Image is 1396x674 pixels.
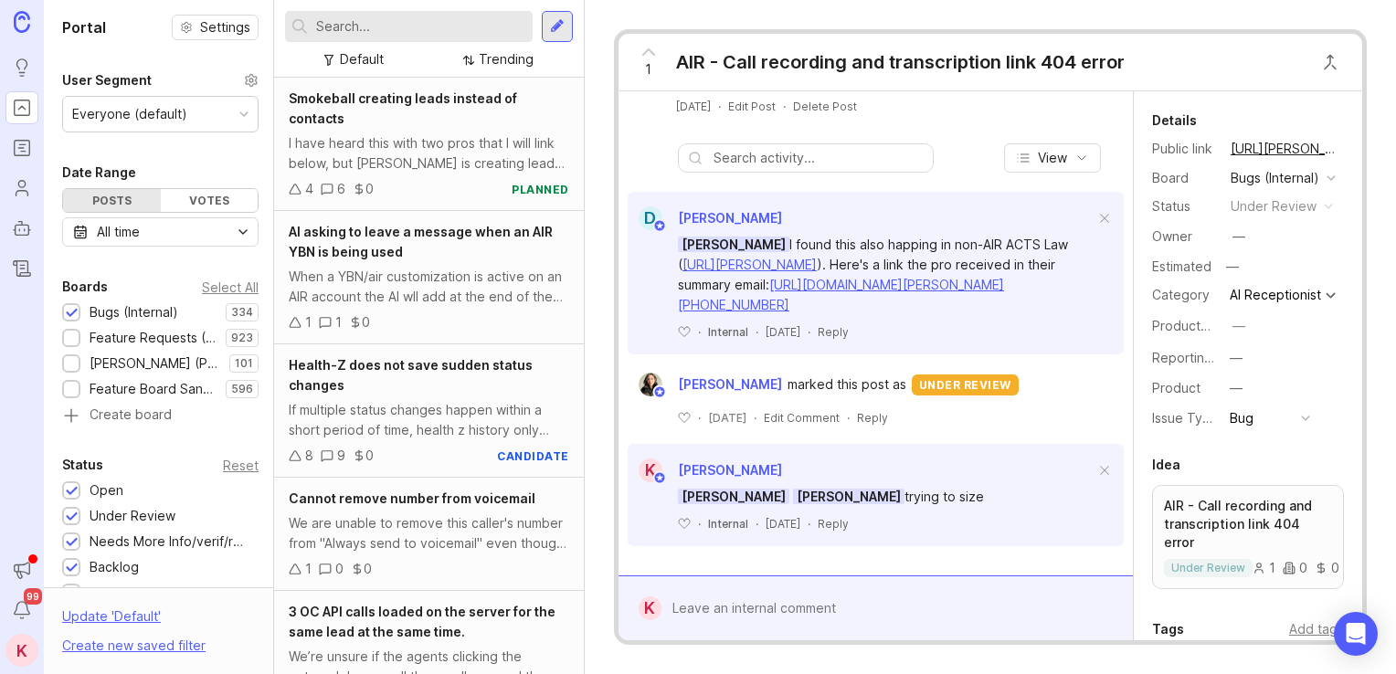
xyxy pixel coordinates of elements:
div: Public link [1152,139,1216,159]
div: — [1221,255,1244,279]
a: Health-Z does not save sudden status changesIf multiple status changes happen within a short peri... [274,344,584,478]
div: Trending [479,49,534,69]
div: planned [512,182,569,197]
div: · [698,324,701,340]
div: K [5,634,38,667]
div: 9 [337,446,345,466]
div: 0 [364,559,372,579]
span: Settings [200,18,250,37]
div: Feature Board Sandbox [DATE] [90,379,217,399]
div: 0 [362,312,370,332]
div: — [1232,226,1245,247]
div: I have heard this with two pros that I will link below, but [PERSON_NAME] is creating leads and n... [289,133,569,174]
span: 99 [24,588,42,605]
button: ProductboardID [1227,314,1251,338]
div: Bug [1230,408,1253,428]
div: Create new saved filter [62,636,206,656]
div: Update ' Default ' [62,606,161,636]
a: K[PERSON_NAME] [628,458,782,482]
div: Votes [161,189,259,212]
span: View [1038,149,1067,167]
div: · [808,516,810,532]
div: trying to size [678,487,1095,507]
p: 596 [231,382,253,396]
img: Ysabelle Eugenio [639,373,662,396]
div: · [808,324,810,340]
div: — [1232,316,1245,336]
div: Under Review [90,506,175,526]
p: 334 [231,305,253,320]
div: — [1230,378,1243,398]
div: Reply [818,324,849,340]
div: 1 [1253,562,1275,574]
div: 0 [335,559,344,579]
span: Cannot remove number from voicemail [289,490,535,506]
span: Health-Z does not save sudden status changes [289,357,533,393]
div: Reply [818,516,849,532]
div: · [756,516,758,532]
div: Owner [1152,226,1216,247]
a: Settings [172,15,259,40]
div: Add tags [1289,619,1344,639]
div: Posts [63,189,161,212]
span: [PERSON_NAME] [678,237,789,252]
span: Smokeball creating leads instead of contacts [289,90,517,126]
p: 101 [235,356,253,371]
div: AI Receptionist [1230,289,1321,301]
div: 6 [337,179,345,199]
div: If multiple status changes happen within a short period of time, health z history only records th... [289,400,569,440]
div: Open Intercom Messenger [1334,612,1378,656]
div: Details [1152,110,1197,132]
div: · [754,410,756,426]
div: Category [1152,285,1216,305]
div: 1 [335,312,342,332]
span: AI asking to leave a message when an AIR YBN is being used [289,224,553,259]
div: Default [340,49,384,69]
a: Cannot remove number from voicemailWe are unable to remove this caller's number from "Always send... [274,478,584,591]
div: Feature Requests (Internal) [90,328,217,348]
div: We are unable to remove this caller's number from "Always send to voicemail" even though it does ... [289,513,569,553]
div: Idea [1152,454,1180,476]
div: User Segment [62,69,152,91]
div: under review [1231,196,1317,216]
time: [DATE] [766,517,800,531]
div: 0 [365,446,374,466]
div: AIR - Call recording and transcription link 404 error [676,49,1125,75]
div: Reply [857,410,888,426]
img: member badge [652,385,666,399]
div: All time [97,222,140,242]
div: Needs More Info/verif/repro [90,532,249,552]
div: 8 [305,446,313,466]
div: I found this also happing in non-AIR ACTS Law ( ). Here's a link the pro received in their summar... [678,235,1095,315]
div: Status [1152,196,1216,216]
div: Edit Post [728,99,776,114]
a: D[PERSON_NAME] [628,206,782,230]
div: Estimated [1152,260,1211,273]
div: Candidate [90,583,153,603]
label: Issue Type [1152,410,1219,426]
a: Autopilot [5,212,38,245]
div: Everyone (default) [72,104,187,124]
div: Internal [708,324,748,340]
div: Edit Comment [764,410,840,426]
a: [URL][PERSON_NAME] [682,257,817,272]
div: Tags [1152,618,1184,640]
div: 0 [1315,562,1339,574]
span: 1 [645,59,651,79]
div: Board [1152,168,1216,188]
div: 0 [1283,562,1307,574]
div: Bugs (Internal) [1231,168,1319,188]
div: under review [912,374,1019,395]
p: 923 [231,331,253,345]
input: Search... [316,16,525,37]
img: member badge [652,219,666,233]
div: · [698,516,701,532]
div: Internal [708,516,748,532]
div: Open [90,480,123,500]
span: [PERSON_NAME] [678,489,789,504]
time: [DATE] [766,325,800,339]
a: Users [5,172,38,205]
div: Date Range [62,162,136,184]
div: — [1230,348,1243,368]
img: Canny Home [14,11,30,32]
